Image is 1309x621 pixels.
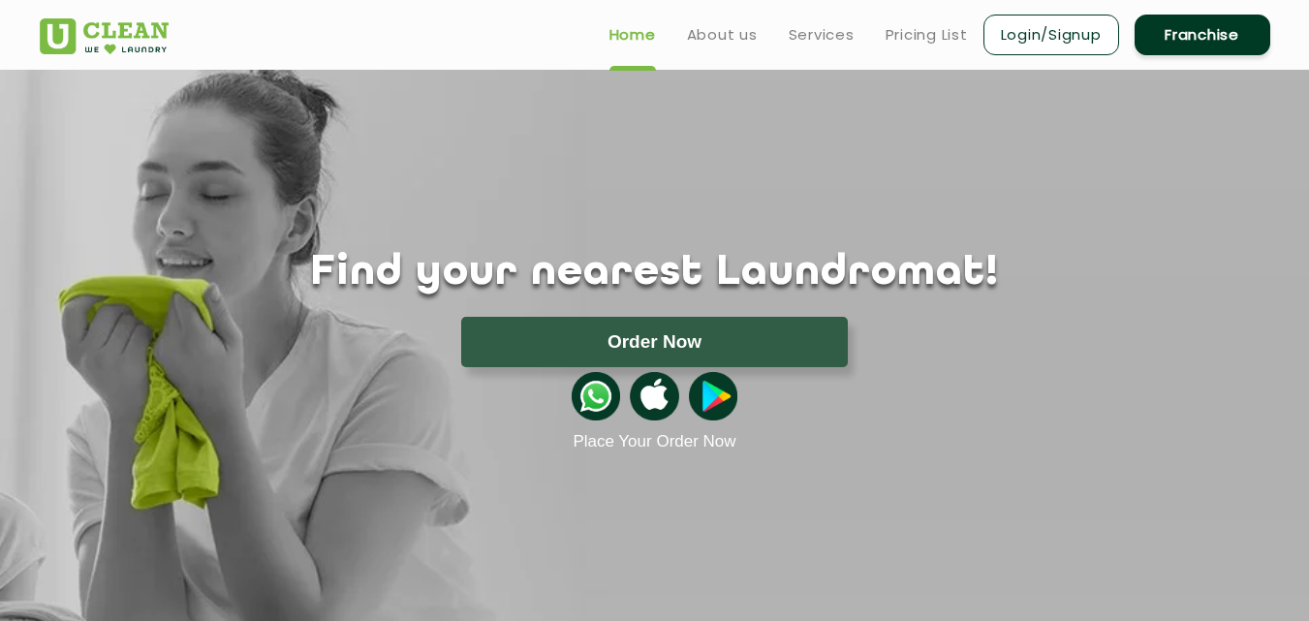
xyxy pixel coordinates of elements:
a: Franchise [1135,15,1270,55]
a: Login/Signup [983,15,1119,55]
a: Services [789,23,855,47]
img: playstoreicon.png [689,372,737,420]
a: Pricing List [886,23,968,47]
a: About us [687,23,758,47]
img: UClean Laundry and Dry Cleaning [40,18,169,54]
img: apple-icon.png [630,372,678,420]
button: Order Now [461,317,848,367]
h1: Find your nearest Laundromat! [25,249,1285,297]
a: Home [609,23,656,47]
img: whatsappicon.png [572,372,620,420]
a: Place Your Order Now [573,432,735,451]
